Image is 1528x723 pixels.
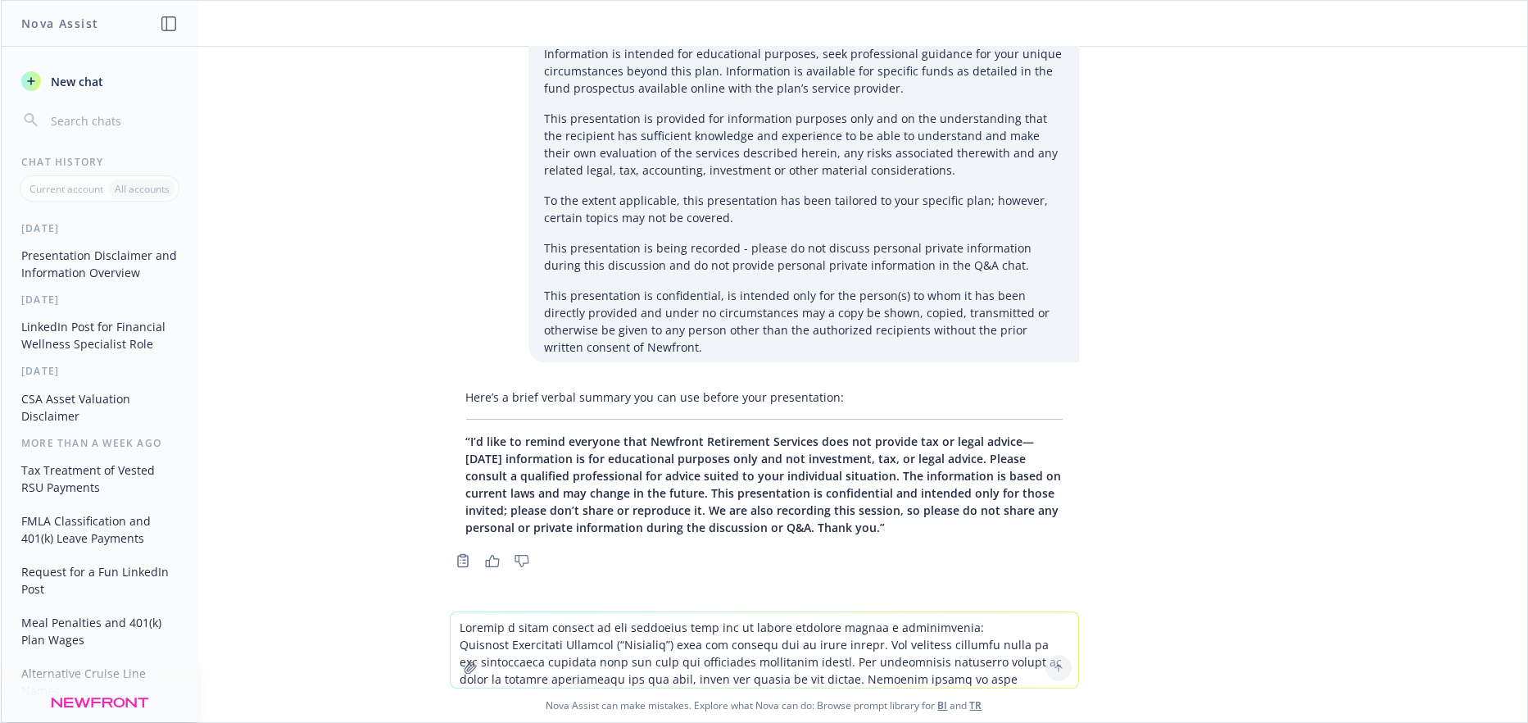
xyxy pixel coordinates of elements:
div: [DATE] [2,364,197,378]
button: Meal Penalties and 401(k) Plan Wages [15,609,184,653]
p: This presentation is being recorded - please do not discuss personal private information during t... [545,239,1063,274]
a: BI [938,698,948,712]
p: Current account [29,182,103,196]
p: To the extent applicable, this presentation has been tailored to your specific plan; however, cer... [545,192,1063,226]
button: FMLA Classification and 401(k) Leave Payments [15,507,184,552]
p: All accounts [115,182,170,196]
p: This presentation is confidential, is intended only for the person(s) to whom it has been directl... [545,287,1063,356]
p: Here’s a brief verbal summary you can use before your presentation: [466,389,1063,406]
p: This presentation is provided for information purposes only and on the understanding that the rec... [545,110,1063,179]
button: CSA Asset Valuation Disclaimer [15,385,184,430]
div: [DATE] [2,221,197,235]
button: Presentation Disclaimer and Information Overview [15,242,184,286]
h1: Nova Assist [21,15,98,32]
span: “I’d like to remind everyone that Newfront Retirement Services does not provide tax or legal advi... [466,434,1062,535]
span: New chat [48,73,103,90]
input: Search chats [48,109,178,132]
a: TR [970,698,982,712]
div: Chat History [2,155,197,169]
button: Thumbs down [509,549,535,572]
div: More than a week ago [2,436,197,450]
button: Request for a Fun LinkedIn Post [15,558,184,602]
svg: Copy to clipboard [456,553,470,568]
button: Tax Treatment of Vested RSU Payments [15,457,184,501]
span: Nova Assist can make mistakes. Explore what Nova can do: Browse prompt library for and [7,689,1521,722]
button: LinkedIn Post for Financial Wellness Specialist Role [15,313,184,357]
button: New chat [15,66,184,96]
div: [DATE] [2,293,197,307]
button: Alternative Cruise Line Names [15,660,184,704]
